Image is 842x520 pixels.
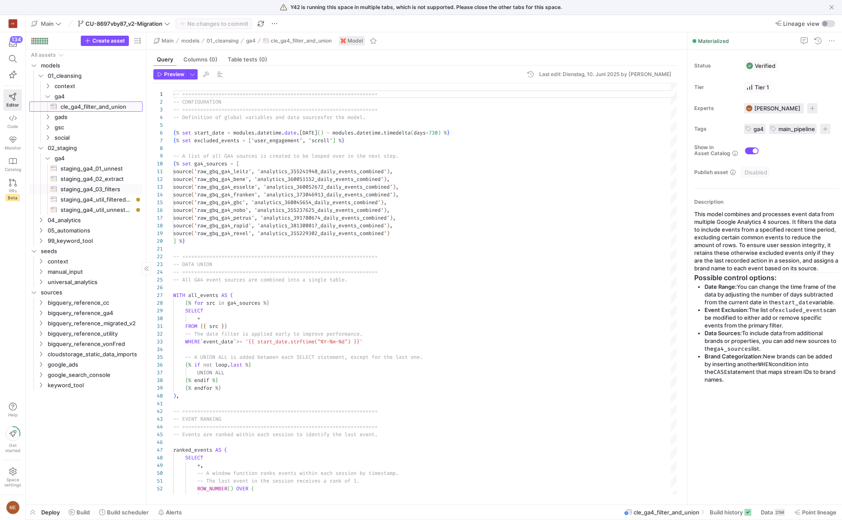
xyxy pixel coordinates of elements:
[411,129,414,136] span: (
[9,19,17,28] div: AB
[153,168,163,175] div: 11
[323,153,399,159] span: ed over in the next step.
[173,222,191,229] span: source
[345,184,393,190] span: events_combined'
[7,124,18,129] span: Code
[41,20,54,27] span: Main
[233,129,254,136] span: modules
[29,50,143,60] div: Press SPACE to select this row.
[48,215,141,225] span: 04_analytics
[317,129,320,136] span: (
[342,137,345,144] span: }
[230,160,233,167] span: =
[153,253,163,260] div: 22
[284,129,296,136] span: date
[706,505,755,520] button: Build history
[191,168,194,175] span: (
[153,237,163,245] div: 20
[48,360,141,370] span: google_ads
[29,143,143,153] div: Press SPACE to select this row.
[173,129,176,136] span: {
[191,199,194,206] span: (
[41,288,141,297] span: sources
[29,174,143,184] div: Press SPACE to select this row.
[29,163,143,174] a: staging_ga4_01_unnest​​​​​​​​​​
[246,38,256,44] span: ga4
[153,284,163,291] div: 26
[162,38,174,44] span: Main
[153,199,163,206] div: 15
[107,509,149,516] span: Build scheduler
[41,246,141,256] span: seeds
[5,167,21,172] span: Catalog
[194,184,345,190] span: 'raw_gbq_ga4_esselte', 'analytics_360052672_daily_
[242,137,245,144] span: =
[194,160,227,167] span: ga4_sources
[173,153,323,159] span: -- A list of all GA4 sources is created to be loop
[694,210,839,272] p: This model combines and processes event data from multiple Google Analytics 4 sources. It filters...
[182,137,191,144] span: set
[345,222,387,229] span: ents_combined'
[746,62,753,69] img: Verified
[323,114,366,121] span: for the model.
[29,101,143,112] a: cle_ga4_filter_and_union​​​​​​​​​​
[705,283,839,306] p: You can change the time frame of the data by adjusting the number of days subtracted from the cur...
[3,499,22,517] button: ME
[3,36,22,51] button: 134
[194,207,345,214] span: 'raw_gbq_ga4_nobo', 'analytics_355237625_daily_eve
[207,38,238,44] span: 01_cleansing
[55,153,141,163] span: ga4
[48,308,141,318] span: bigquery_reference_ga4
[387,176,390,183] span: ,
[173,191,191,198] span: source
[29,194,143,205] a: staging_ga4_util_filtered_out​​​​​​​​​​
[29,184,143,194] div: Press SPACE to select this row.
[778,299,812,306] code: start_date
[173,199,191,206] span: source
[29,205,143,215] div: Press SPACE to select this row.
[55,81,141,91] span: context
[153,113,163,121] div: 4
[694,199,839,205] p: Description
[173,160,176,167] span: {
[3,16,22,31] a: AB
[76,18,172,29] button: CU-8697vby87_v2-Migration
[85,20,162,27] span: CU-8697vby87_v2-Migration
[29,246,143,256] div: Press SPACE to select this row.
[191,191,194,198] span: (
[153,229,163,237] div: 19
[29,174,143,184] a: staging_ga4_02_extract​​​​​​​​​​
[694,63,737,69] span: Status
[61,174,133,184] span: staging_ga4_02_extract​​​​​​​​​​
[10,36,23,43] div: 134
[323,276,348,283] span: e table.
[29,81,143,91] div: Press SPACE to select this row.
[179,36,201,46] button: models
[153,106,163,113] div: 3
[746,84,753,91] img: Tier 1 - Critical
[393,214,396,221] span: ,
[153,144,163,152] div: 8
[153,222,163,229] div: 18
[153,90,163,98] div: 1
[153,129,163,137] div: 6
[29,18,64,29] button: Main
[153,268,163,276] div: 24
[29,225,143,236] div: Press SPACE to select this row.
[48,298,141,308] span: bigquery_reference_cc
[259,57,267,62] span: (0)
[173,238,176,245] span: ]
[55,92,141,101] span: ga4
[48,318,141,328] span: bigquery_reference_migrated_v2
[429,129,438,136] span: 730
[92,38,125,44] span: Create asset
[48,143,141,153] span: 02_staging
[393,184,396,190] span: )
[65,505,94,520] button: Build
[173,184,191,190] span: source
[153,191,163,199] div: 14
[153,160,163,168] div: 10
[244,36,258,46] button: ga4
[48,226,141,236] span: 05_automations
[191,222,194,229] span: (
